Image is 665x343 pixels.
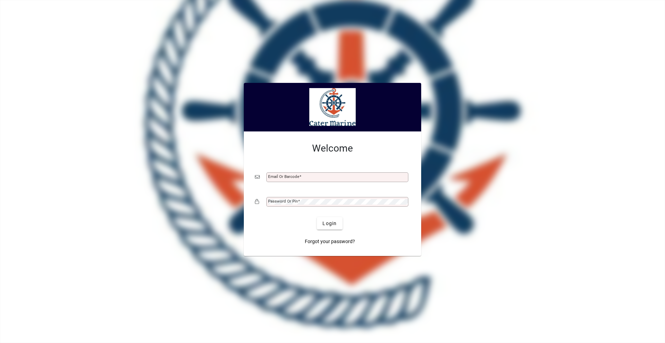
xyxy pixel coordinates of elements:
[268,199,298,204] mat-label: Password or Pin
[268,174,299,179] mat-label: Email or Barcode
[322,220,337,227] span: Login
[302,235,358,248] a: Forgot your password?
[317,217,342,230] button: Login
[255,143,410,154] h2: Welcome
[305,238,355,245] span: Forgot your password?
